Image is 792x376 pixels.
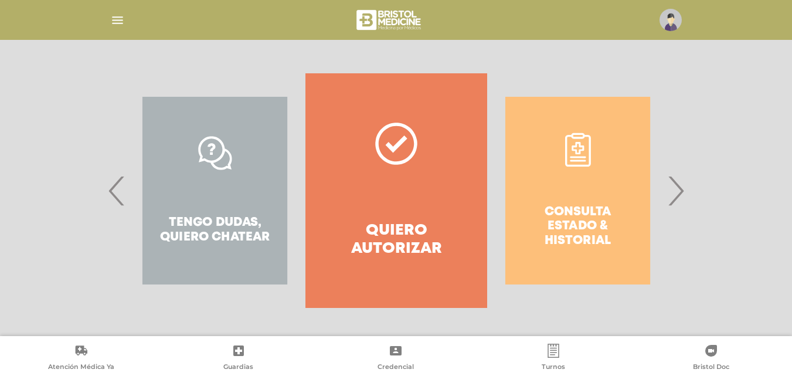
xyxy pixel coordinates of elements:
[106,159,128,222] span: Previous
[305,73,487,308] a: Quiero autorizar
[355,6,424,34] img: bristol-medicine-blanco.png
[475,344,633,374] a: Turnos
[110,13,125,28] img: Cober_menu-lines-white.svg
[160,344,318,374] a: Guardias
[632,344,790,374] a: Bristol Doc
[48,363,114,373] span: Atención Médica Ya
[693,363,729,373] span: Bristol Doc
[378,363,414,373] span: Credencial
[223,363,253,373] span: Guardias
[327,222,465,258] h4: Quiero autorizar
[660,9,682,31] img: profile-placeholder.svg
[317,344,475,374] a: Credencial
[542,363,565,373] span: Turnos
[2,344,160,374] a: Atención Médica Ya
[664,159,687,222] span: Next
